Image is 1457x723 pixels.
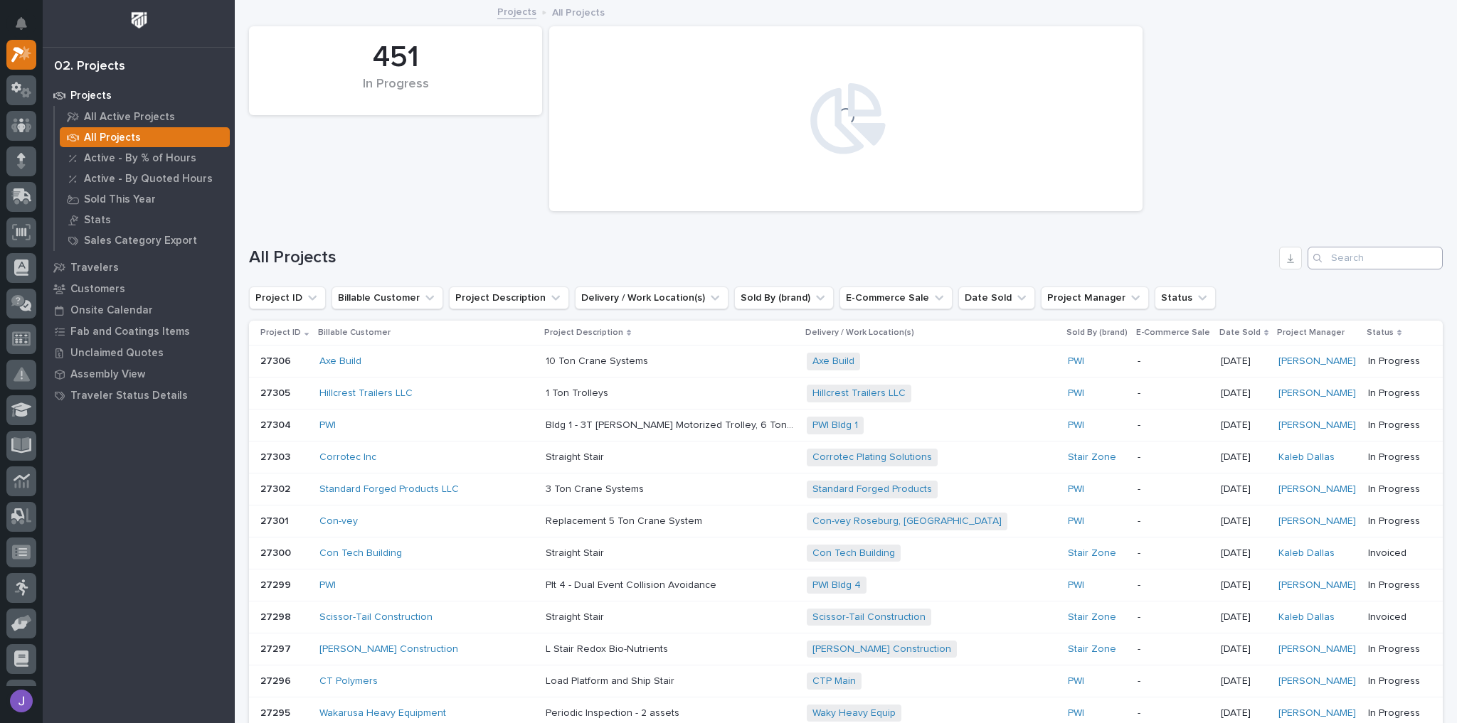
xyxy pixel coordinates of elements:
a: [PERSON_NAME] [1278,387,1356,400]
p: - [1138,611,1209,623]
p: Travelers [70,262,119,274]
a: Axe Build [319,355,361,368]
a: Stair Zone [1068,547,1116,559]
p: [DATE] [1221,355,1268,368]
a: Active - By % of Hours [55,148,235,168]
p: Sold By (brand) [1066,325,1128,341]
a: Sold This Year [55,189,235,209]
p: - [1138,547,1209,559]
p: Sold This Year [84,193,156,206]
div: 451 [273,40,518,75]
p: In Progress [1368,579,1420,591]
p: 27298 [260,609,294,623]
a: [PERSON_NAME] [1278,419,1356,432]
a: Kaleb Dallas [1278,451,1335,464]
a: PWI Bldg 4 [812,579,861,591]
p: Straight Stair [546,609,607,623]
a: PWI [1068,483,1084,496]
p: Date Sold [1219,325,1261,341]
tr: 2730327303 Corrotec Inc Straight StairStraight Stair Corrotec Plating Solutions Stair Zone -[DATE... [249,441,1443,473]
p: [DATE] [1221,675,1268,687]
a: PWI [1068,355,1084,368]
a: Hillcrest Trailers LLC [812,387,906,400]
a: [PERSON_NAME] [1278,515,1356,527]
a: Onsite Calendar [43,299,235,321]
a: [PERSON_NAME] Construction [319,643,458,655]
a: PWI [1068,675,1084,687]
p: [DATE] [1221,579,1268,591]
a: Sales Category Export [55,230,235,250]
p: - [1138,483,1209,496]
a: [PERSON_NAME] [1278,579,1356,591]
a: Corrotec Inc [319,451,376,464]
div: Notifications [18,17,36,40]
a: Con Tech Building [319,547,402,559]
p: Active - By % of Hours [84,152,196,165]
tr: 2729927299 PWI Plt 4 - Dual Event Collision AvoidancePlt 4 - Dual Event Collision Avoidance PWI B... [249,569,1443,601]
a: Assembly View [43,363,235,385]
a: [PERSON_NAME] [1278,643,1356,655]
div: 02. Projects [54,59,125,75]
p: In Progress [1368,515,1420,527]
p: In Progress [1368,707,1420,719]
p: 27304 [260,417,294,432]
p: - [1138,579,1209,591]
p: All Active Projects [84,111,175,124]
p: Bldg 1 - 3T Starke Motorized Trolley, 6 Ton Crane in Lavern's Area No Working [546,417,798,432]
p: E-Commerce Sale [1136,325,1210,341]
a: [PERSON_NAME] [1278,707,1356,719]
div: Search [1308,247,1443,269]
a: Hillcrest Trailers LLC [319,387,413,400]
p: [DATE] [1221,515,1268,527]
p: 27302 [260,481,293,496]
a: Unclaimed Quotes [43,342,235,363]
a: Con Tech Building [812,547,895,559]
p: Project Manager [1277,325,1345,341]
p: In Progress [1368,675,1420,687]
a: PWI [1068,707,1084,719]
button: Sold By (brand) [734,286,834,309]
p: 27295 [260,705,293,719]
tr: 2730527305 Hillcrest Trailers LLC 1 Ton Trolleys1 Ton Trolleys Hillcrest Trailers LLC PWI -[DATE]... [249,377,1443,409]
p: - [1138,387,1209,400]
p: [DATE] [1221,483,1268,496]
a: PWI [1068,419,1084,432]
a: [PERSON_NAME] [1278,483,1356,496]
a: PWI [1068,579,1084,591]
h1: All Projects [249,247,1273,268]
tr: 2730127301 Con-vey Replacement 5 Ton Crane SystemReplacement 5 Ton Crane System Con-vey Roseburg,... [249,505,1443,537]
p: 27297 [260,641,294,655]
p: Replacement 5 Ton Crane System [546,513,705,527]
p: All Projects [552,4,605,19]
a: Standard Forged Products [812,483,932,496]
p: In Progress [1368,355,1420,368]
tr: 2729727297 [PERSON_NAME] Construction L Stair Redox Bio-NutrientsL Stair Redox Bio-Nutrients [PER... [249,633,1443,665]
p: 27296 [260,673,294,687]
a: CT Polymers [319,675,378,687]
p: All Projects [84,132,141,144]
p: Project ID [260,325,301,341]
p: [DATE] [1221,387,1268,400]
p: [DATE] [1221,419,1268,432]
p: Traveler Status Details [70,390,188,402]
a: Standard Forged Products LLC [319,483,459,496]
a: PWI [1068,515,1084,527]
a: All Active Projects [55,107,235,127]
a: Customers [43,278,235,299]
button: Project ID [249,286,326,309]
tr: 2729627296 CT Polymers Load Platform and Ship StairLoad Platform and Ship Stair CTP Main PWI -[DA... [249,665,1443,697]
p: Unclaimed Quotes [70,347,164,360]
a: PWI [1068,387,1084,400]
p: - [1138,515,1209,527]
a: Con-vey [319,515,358,527]
p: Fab and Coatings Items [70,326,190,338]
a: Stair Zone [1068,643,1116,655]
a: Active - By Quoted Hours [55,168,235,188]
a: Scissor-Tail Construction [812,611,926,623]
p: Straight Stair [546,545,607,559]
div: In Progress [273,77,518,107]
button: Project Description [449,286,569,309]
a: Wakarusa Heavy Equipment [319,707,446,719]
a: Axe Build [812,355,854,368]
button: Status [1155,286,1216,309]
